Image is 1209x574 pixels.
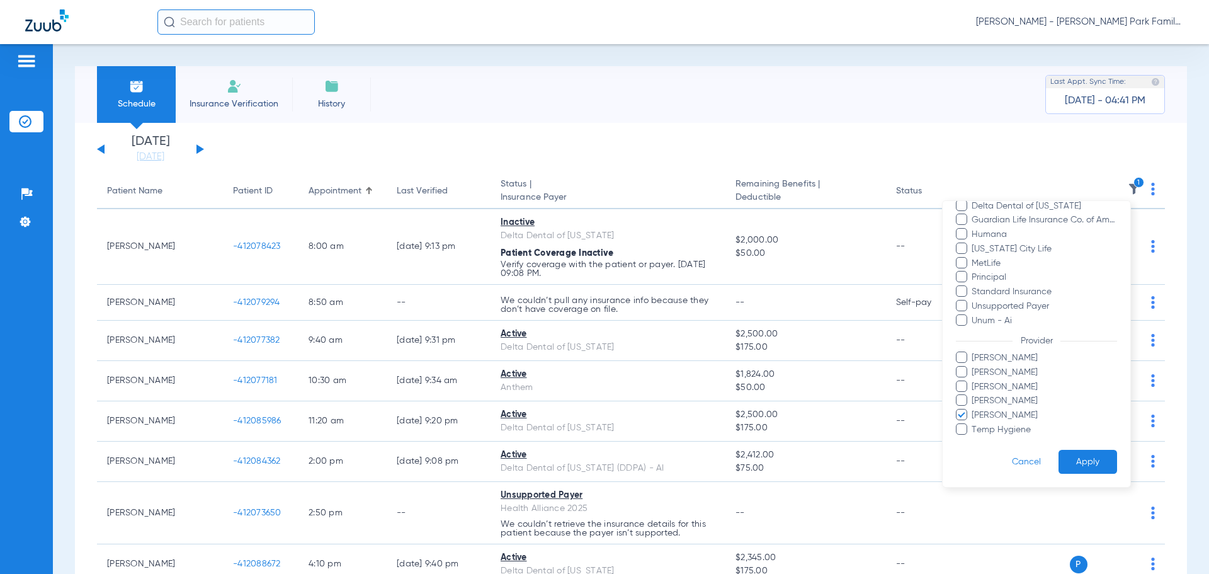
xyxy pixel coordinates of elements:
[971,394,1117,408] span: [PERSON_NAME]
[971,409,1117,422] span: [PERSON_NAME]
[971,228,1117,241] span: Humana
[971,423,1117,437] span: Temp Hygiene
[971,381,1117,394] span: [PERSON_NAME]
[971,214,1117,227] span: Guardian Life Insurance Co. of America
[971,300,1117,313] span: Unsupported Payer
[971,366,1117,379] span: [PERSON_NAME]
[971,352,1117,365] span: [PERSON_NAME]
[1013,336,1060,345] span: Provider
[971,314,1117,328] span: Unum - Ai
[971,200,1117,213] span: Delta Dental of [US_STATE]
[994,450,1059,474] button: Cancel
[971,271,1117,284] span: Principal
[1059,450,1117,474] button: Apply
[971,257,1117,270] span: MetLife
[971,285,1117,299] span: Standard Insurance
[971,243,1117,256] span: [US_STATE] City Life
